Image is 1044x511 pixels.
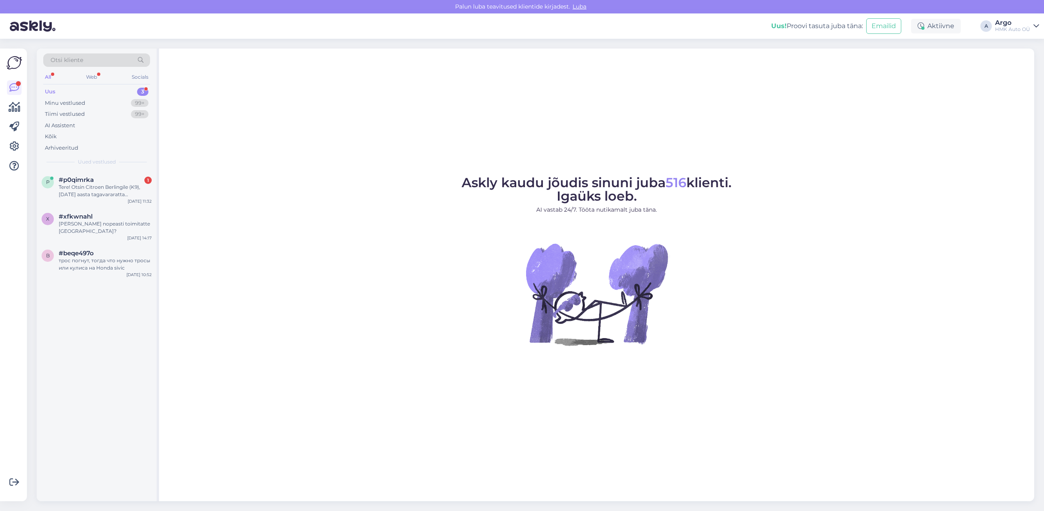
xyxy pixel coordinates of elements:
div: All [43,72,53,82]
span: 516 [666,175,686,190]
div: [PERSON_NAME] nopeasti toimitatte [GEOGRAPHIC_DATA]? [59,220,152,235]
div: Tiimi vestlused [45,110,85,118]
p: AI vastab 24/7. Tööta nutikamalt juba täna. [462,206,732,214]
span: Askly kaudu jõudis sinuni juba klienti. Igaüks loeb. [462,175,732,204]
span: Uued vestlused [78,158,116,166]
span: #p0qimrka [59,176,94,184]
span: p [46,179,50,185]
div: 1 [144,177,152,184]
div: AI Assistent [45,122,75,130]
div: [DATE] 11:32 [128,198,152,204]
div: Kõik [45,133,57,141]
div: трос погнут, тогда что нужно тросы или кулиса на Honda sivic [59,257,152,272]
div: A [980,20,992,32]
div: Tere! Otsin Citroen Berlingile (K9), [DATE] aasta tagavararatta kinnituskonksu ja polti. Kas teil... [59,184,152,198]
div: Aktiivne [911,19,961,33]
span: #beqe497o [59,250,94,257]
span: #xfkwnahl [59,213,93,220]
div: Minu vestlused [45,99,85,107]
div: Proovi tasuta juba täna: [771,21,863,31]
button: Emailid [866,18,901,34]
div: [DATE] 14:17 [127,235,152,241]
img: No Chat active [523,221,670,367]
div: Socials [130,72,150,82]
div: Arhiveeritud [45,144,78,152]
a: ArgoHMK Auto OÜ [995,20,1039,33]
span: b [46,252,50,259]
div: 99+ [131,99,148,107]
div: 3 [137,88,148,96]
div: [DATE] 10:52 [126,272,152,278]
b: Uus! [771,22,787,30]
div: Web [84,72,99,82]
div: Argo [995,20,1030,26]
img: Askly Logo [7,55,22,71]
span: x [46,216,49,222]
div: 99+ [131,110,148,118]
span: Luba [570,3,589,10]
div: Uus [45,88,55,96]
span: Otsi kliente [51,56,83,64]
div: HMK Auto OÜ [995,26,1030,33]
